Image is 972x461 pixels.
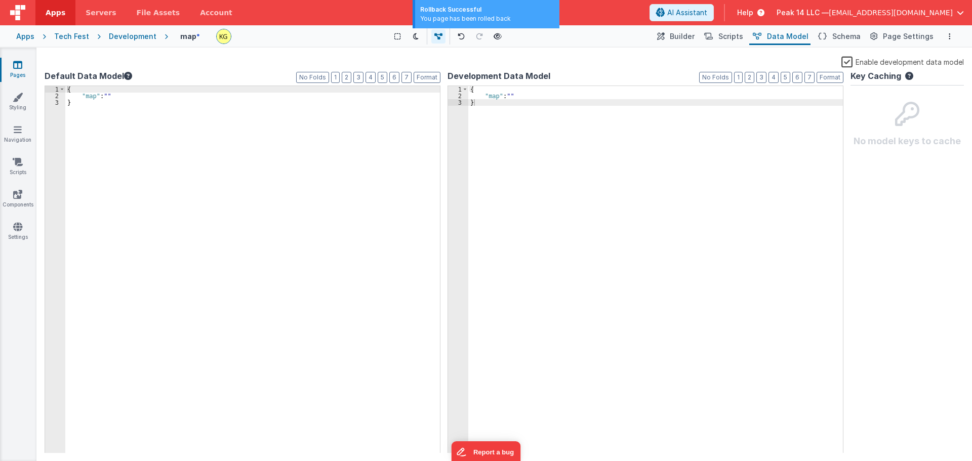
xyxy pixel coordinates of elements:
span: Page Settings [883,31,934,41]
span: Schema [832,31,861,41]
button: Scripts [701,28,745,45]
button: AI Assistant [650,4,714,21]
img: bf4879d07303ad541d7c6a7e587debf3 [217,29,231,44]
span: Servers [86,8,116,18]
button: 6 [389,72,399,83]
button: 5 [781,72,790,83]
button: 7 [401,72,412,83]
button: Options [944,30,956,43]
div: 3 [448,99,468,106]
button: 2 [342,72,351,83]
button: 4 [768,72,779,83]
span: Development Data Model [448,70,550,82]
span: Builder [670,31,695,41]
div: You page has been rolled back [420,14,554,23]
button: 1 [331,72,340,83]
h4: map [180,32,196,40]
button: 6 [792,72,802,83]
div: 1 [45,86,65,93]
button: 3 [353,72,363,83]
span: AI Assistant [667,8,707,18]
h4: Key Caching [850,72,901,81]
button: No Folds [296,72,329,83]
div: Apps [16,31,34,41]
button: Default Data Model [45,70,132,82]
button: 2 [745,72,754,83]
button: No Folds [699,72,732,83]
button: Format [817,72,843,83]
button: Data Model [749,28,811,45]
button: Schema [815,28,863,45]
button: 4 [366,72,376,83]
div: 3 [45,99,65,106]
div: Tech Fest [54,31,89,41]
div: Rollback Successful [420,5,554,14]
span: File Assets [137,8,180,18]
button: 5 [378,72,387,83]
div: 1 [448,86,468,93]
button: 1 [734,72,743,83]
label: Enable development data model [841,56,964,67]
span: Data Model [767,31,808,41]
p: No model keys to cache [854,134,961,148]
div: 2 [448,93,468,99]
div: Development [109,31,156,41]
button: 7 [804,72,815,83]
span: Help [737,8,753,18]
span: [EMAIL_ADDRESS][DOMAIN_NAME] [829,8,953,18]
button: Page Settings [867,28,936,45]
span: Apps [46,8,65,18]
button: Format [414,72,440,83]
div: 2 [45,93,65,99]
span: Peak 14 LLC — [777,8,829,18]
button: Peak 14 LLC — [EMAIL_ADDRESS][DOMAIN_NAME] [777,8,964,18]
button: Builder [654,28,697,45]
button: 3 [756,72,766,83]
span: Scripts [718,31,743,41]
